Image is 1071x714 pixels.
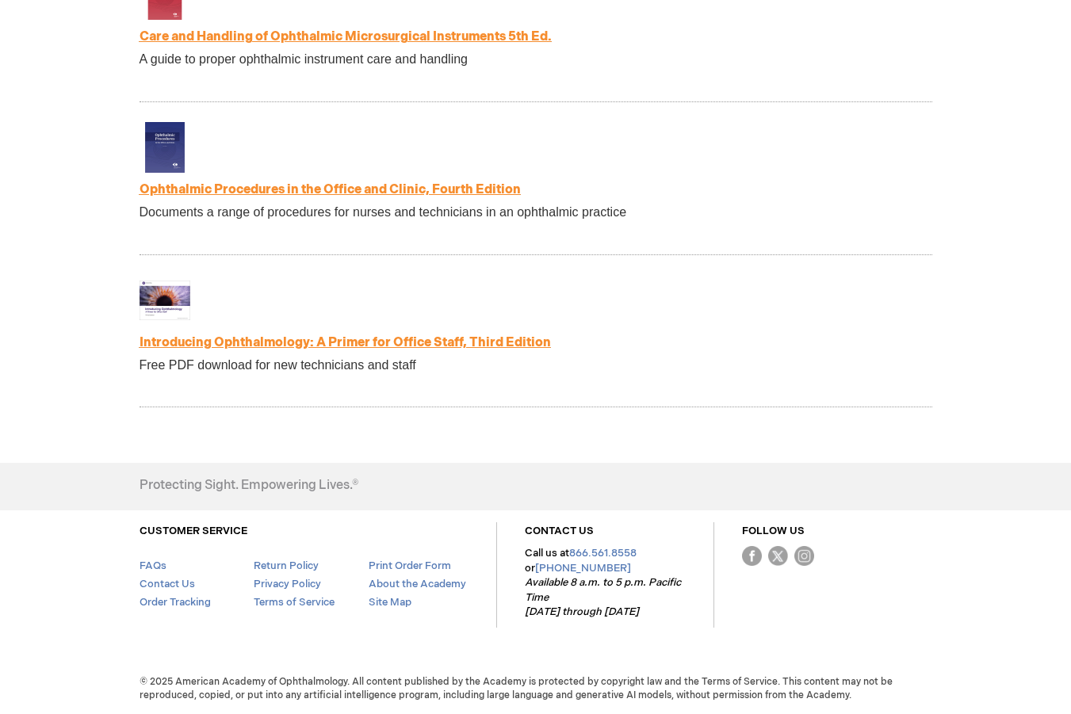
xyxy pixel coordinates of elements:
a: [PHONE_NUMBER] [535,562,631,575]
a: Print Order Form [369,559,451,572]
a: CONTACT US [525,525,594,537]
span: A guide to proper ophthalmic instrument care and handling [140,52,468,66]
img: instagram [794,546,814,566]
img: Ophthalmic Procedures in the Office and Clinic, Fourth Edition [140,122,190,173]
a: Contact Us [140,578,195,590]
a: About the Academy [369,578,466,590]
a: Order Tracking [140,596,211,609]
a: Site Map [369,596,411,609]
a: 866.561.8558 [569,547,637,559]
span: © 2025 American Academy of Ophthalmology. All content published by the Academy is protected by co... [128,675,944,702]
a: Ophthalmic Procedures in the Office and Clinic, Fourth Edition [140,182,521,197]
a: CUSTOMER SERVICE [140,525,247,537]
img: Facebook [742,546,762,566]
a: FAQs [140,559,166,572]
a: Privacy Policy [254,578,321,590]
p: Call us at or [525,546,686,620]
em: Available 8 a.m. to 5 p.m. Pacific Time [DATE] through [DATE] [525,576,681,618]
a: Return Policy [254,559,319,572]
a: Care and Handling of Ophthalmic Microsurgical Instruments 5th Ed. [140,29,552,44]
a: Introducing Ophthalmology: A Primer for Office Staff, Third Edition [140,335,551,350]
img: Twitter [768,546,788,566]
img: Introducing Ophthalmology: A Primer for Office Staff, Third Edition (Free Download) [140,275,190,326]
h4: Protecting Sight. Empowering Lives.® [140,479,358,493]
span: Documents a range of procedures for nurses and technicians in an ophthalmic practice [140,205,627,219]
a: Terms of Service [254,596,335,609]
span: Free PDF download for new technicians and staff [140,358,416,372]
a: FOLLOW US [742,525,805,537]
